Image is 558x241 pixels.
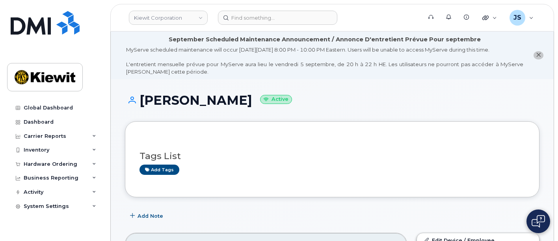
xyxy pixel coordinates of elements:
span: Add Note [138,212,163,220]
button: Add Note [125,209,170,223]
h1: [PERSON_NAME] [125,93,539,107]
div: September Scheduled Maintenance Announcement / Annonce D'entretient Prévue Pour septembre [169,35,481,44]
small: Active [260,95,292,104]
img: Open chat [532,215,545,228]
a: Add tags [139,165,179,174]
button: close notification [534,51,543,59]
h3: Tags List [139,151,525,161]
div: MyServe scheduled maintenance will occur [DATE][DATE] 8:00 PM - 10:00 PM Eastern. Users will be u... [126,46,523,75]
